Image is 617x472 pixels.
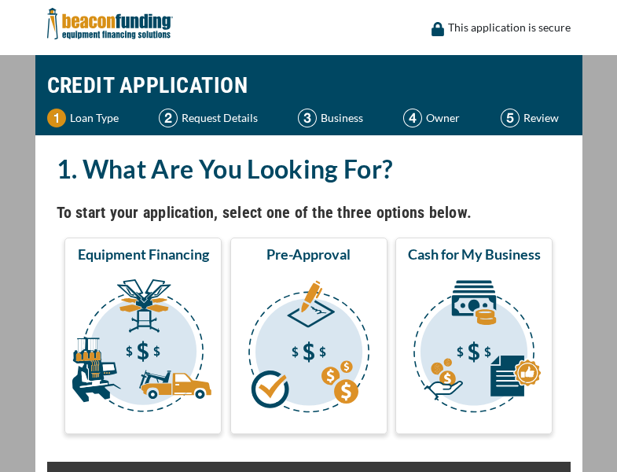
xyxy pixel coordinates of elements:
button: Equipment Financing [64,238,222,434]
img: Pre-Approval [233,270,384,427]
img: Step 4 [403,109,422,127]
img: Step 2 [159,109,178,127]
p: This application is secure [448,18,571,37]
span: Equipment Financing [78,245,209,264]
span: Pre-Approval [266,245,351,264]
span: Cash for My Business [408,245,541,264]
h4: To start your application, select one of the three options below. [57,199,561,226]
p: Review [523,109,559,127]
p: Business [321,109,363,127]
p: Request Details [182,109,258,127]
p: Owner [426,109,460,127]
img: lock icon to convery security [432,22,444,36]
img: Step 3 [298,109,317,127]
h2: 1. What Are You Looking For? [57,151,561,187]
img: Step 1 [47,109,66,127]
button: Cash for My Business [395,238,553,434]
img: Step 5 [501,109,520,127]
button: Pre-Approval [230,238,387,434]
p: Loan Type [70,109,119,127]
h1: CREDIT APPLICATION [47,63,571,109]
img: Cash for My Business [398,270,549,427]
img: Equipment Financing [68,270,219,427]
